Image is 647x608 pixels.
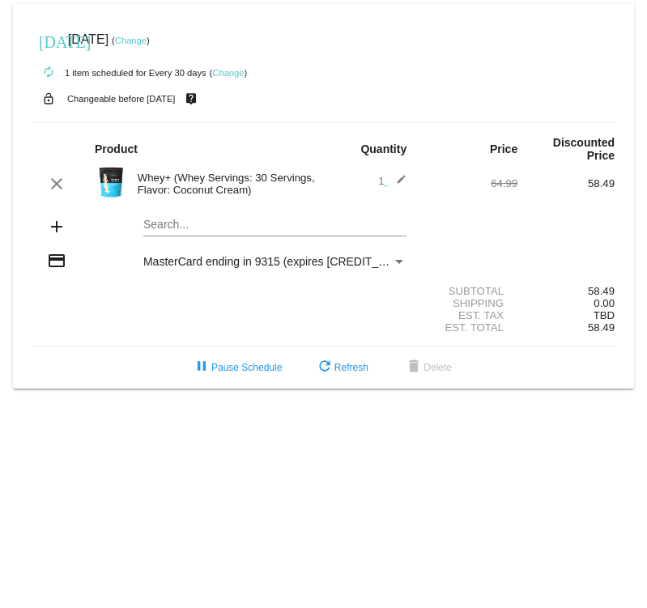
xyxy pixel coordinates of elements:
[420,285,517,297] div: Subtotal
[47,251,66,270] mat-icon: credit_card
[420,321,517,334] div: Est. Total
[420,309,517,321] div: Est. Tax
[420,177,517,189] div: 64.99
[387,174,407,193] mat-icon: edit
[39,63,58,83] mat-icon: autorenew
[360,142,407,155] strong: Quantity
[490,142,517,155] strong: Price
[32,68,206,78] small: 1 item scheduled for Every 30 days
[39,31,58,50] mat-icon: [DATE]
[95,142,138,155] strong: Product
[553,136,615,162] strong: Discounted Price
[315,358,334,377] mat-icon: refresh
[404,358,424,377] mat-icon: delete
[179,353,295,382] button: Pause Schedule
[302,353,381,382] button: Refresh
[391,353,465,382] button: Delete
[192,358,211,377] mat-icon: pause
[181,88,201,109] mat-icon: live_help
[115,36,147,45] a: Change
[404,362,452,373] span: Delete
[594,309,615,321] span: TBD
[47,217,66,236] mat-icon: add
[212,68,244,78] a: Change
[112,36,150,45] small: ( )
[143,255,407,268] mat-select: Payment Method
[47,174,66,193] mat-icon: clear
[315,362,368,373] span: Refresh
[39,88,58,109] mat-icon: lock_open
[210,68,248,78] small: ( )
[588,321,615,334] span: 58.49
[143,255,453,268] span: MasterCard ending in 9315 (expires [CREDIT_CARD_DATA])
[130,172,324,196] div: Whey+ (Whey Servings: 30 Servings, Flavor: Coconut Cream)
[378,175,407,187] span: 1
[594,297,615,309] span: 0.00
[517,177,615,189] div: 58.49
[95,166,127,198] img: Image-1l-Whey-2lb-Coconut-Cream-Pie-1000x1000-1.png
[517,285,615,297] div: 58.49
[143,219,407,232] input: Search...
[67,94,176,104] small: Changeable before [DATE]
[420,297,517,309] div: Shipping
[192,362,282,373] span: Pause Schedule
